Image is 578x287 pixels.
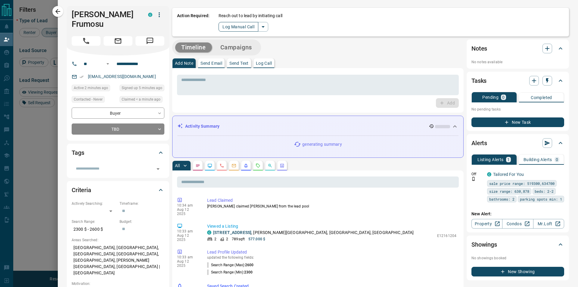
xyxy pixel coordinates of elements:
div: Tue Aug 12 2025 [120,96,164,105]
a: [STREET_ADDRESS] [213,230,251,235]
button: Timeline [175,42,212,52]
a: [EMAIL_ADDRESS][DOMAIN_NAME] [88,74,156,79]
div: Tasks [471,73,564,88]
p: Building Alerts [524,158,552,162]
div: Notes [471,41,564,56]
p: 789 sqft [232,236,245,242]
svg: Emails [232,163,236,168]
h2: Showings [471,240,497,249]
p: Lead Claimed [207,197,456,204]
p: updated the following fields: [207,255,456,260]
button: Log Manual Call [219,22,258,32]
a: Tailored For You [493,172,524,177]
div: condos.ca [148,13,152,17]
p: 577.000 $ [248,236,265,242]
span: 2300 [244,270,253,274]
svg: Calls [219,163,224,168]
span: Active 2 minutes ago [74,85,108,91]
p: Add Note [175,61,193,65]
p: Send Email [200,61,222,65]
p: No showings booked [471,255,564,261]
p: Reach out to lead by initiating call [219,13,282,19]
a: Mr.Loft [533,219,564,229]
span: Message [135,36,164,46]
div: Buyer [72,108,164,119]
svg: Agent Actions [280,163,284,168]
span: parking spots min: 1 [520,196,562,202]
div: Activity Summary [177,121,458,132]
svg: Email Verified [79,75,84,79]
p: E12161204 [437,233,456,239]
p: Search Range (Max) : [207,262,254,268]
p: Activity Summary [185,123,219,129]
p: [GEOGRAPHIC_DATA], [GEOGRAPHIC_DATA], [GEOGRAPHIC_DATA], [GEOGRAPHIC_DATA], [GEOGRAPHIC_DATA], [P... [72,243,164,278]
div: Tue Aug 12 2025 [72,85,117,93]
button: Open [104,60,111,67]
button: Open [154,165,162,173]
h1: [PERSON_NAME] Frumosu [72,10,139,29]
p: 10:34 am [177,203,198,207]
p: Viewed a Listing [207,223,456,229]
p: Completed [531,95,552,100]
div: Tags [72,145,164,160]
p: 0 [502,95,505,99]
p: Log Call [256,61,272,65]
div: Tue Aug 12 2025 [120,85,164,93]
span: sale price range: 519300,634700 [489,180,555,186]
span: size range: 630,878 [489,188,529,194]
p: 0 [556,158,558,162]
button: New Showing [471,267,564,276]
h2: Tasks [471,76,486,86]
div: TBD [72,123,164,135]
span: Contacted - Never [74,96,103,102]
p: Budget: [120,219,164,224]
p: Pending [482,95,499,99]
p: Listing Alerts [477,158,504,162]
svg: Push Notification Only [471,177,476,181]
p: All [175,164,180,168]
p: No notes available [471,59,564,65]
p: 2300 $ - 2600 $ [72,224,117,234]
p: Motivation: [72,281,164,286]
p: [PERSON_NAME] claimed [PERSON_NAME] from the lead pool [207,204,456,209]
p: 2 [226,236,228,242]
span: Signed up 5 minutes ago [122,85,162,91]
div: condos.ca [487,172,491,176]
p: Send Text [229,61,249,65]
h2: Tags [72,148,84,158]
p: Action Required: [177,13,210,32]
p: , [PERSON_NAME][GEOGRAPHIC_DATA], [GEOGRAPHIC_DATA], [GEOGRAPHIC_DATA] [213,229,414,236]
p: No pending tasks [471,105,564,114]
a: Condos [502,219,533,229]
span: bathrooms: 2 [489,196,514,202]
p: Aug 12 2025 [177,207,198,216]
svg: Listing Alerts [244,163,248,168]
p: 10:33 am [177,229,198,233]
h2: Alerts [471,138,487,148]
p: Areas Searched: [72,237,164,243]
p: Off [471,171,483,177]
p: generating summary [302,141,342,148]
svg: Opportunities [268,163,272,168]
div: Criteria [72,183,164,197]
p: Search Range: [72,219,117,224]
button: New Task [471,117,564,127]
p: Aug 12 2025 [177,259,198,268]
span: Email [104,36,132,46]
p: Aug 12 2025 [177,233,198,242]
span: 2600 [245,263,253,267]
p: Timeframe: [120,201,164,206]
span: beds: 2-2 [535,188,554,194]
div: split button [219,22,268,32]
div: Showings [471,237,564,252]
svg: Lead Browsing Activity [207,163,212,168]
p: 2 [214,236,216,242]
p: 1 [507,158,510,162]
div: Alerts [471,136,564,150]
span: Call [72,36,101,46]
span: Claimed < a minute ago [122,96,160,102]
div: condos.ca [207,230,211,235]
p: Lead Profile Updated [207,249,456,255]
p: Search Range (Min) : [207,270,253,275]
p: Actively Searching: [72,201,117,206]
